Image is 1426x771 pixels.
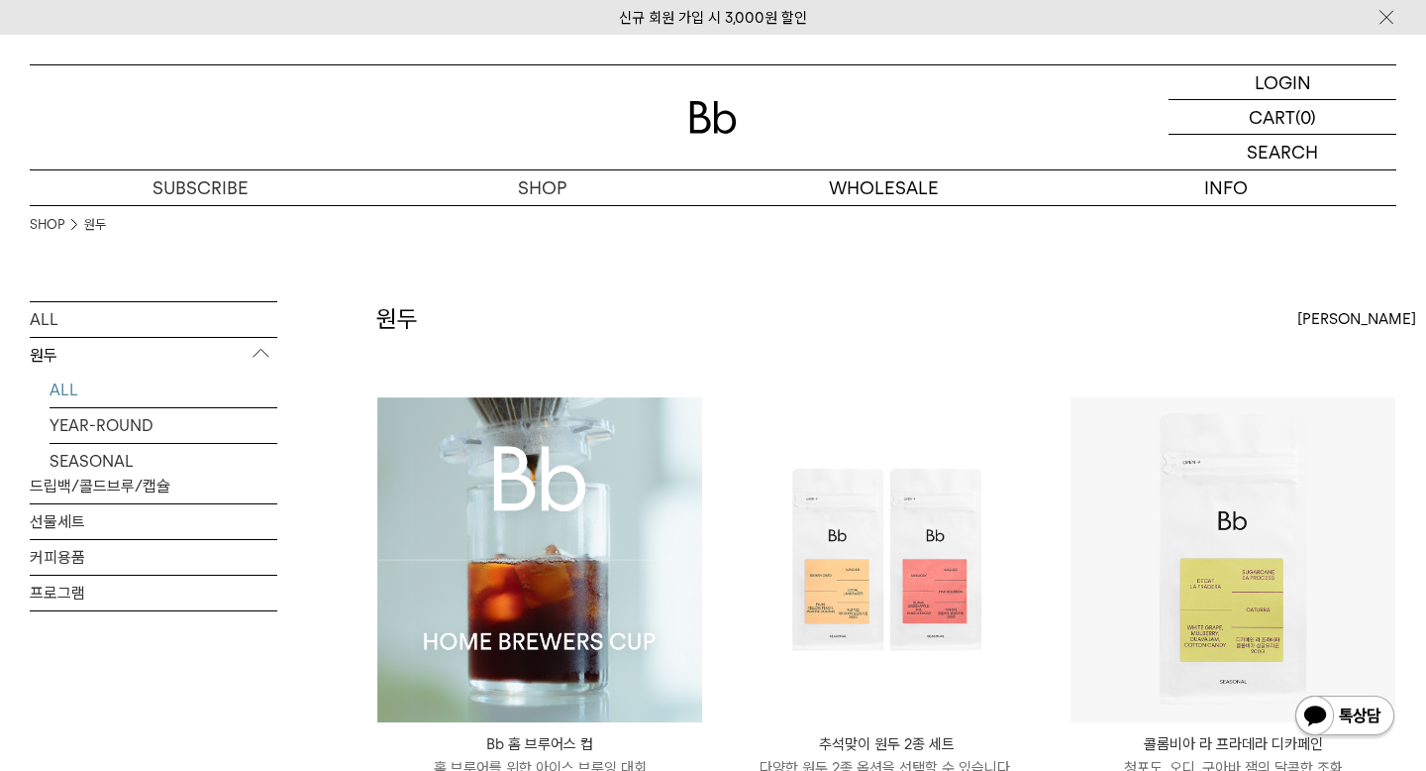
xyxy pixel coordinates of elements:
[1055,170,1396,205] p: INFO
[689,101,737,134] img: 로고
[1169,100,1396,135] a: CART (0)
[50,408,277,443] a: YEAR-ROUND
[30,504,277,539] a: 선물세트
[1297,307,1416,331] span: [PERSON_NAME]
[1070,732,1395,756] p: 콜롬비아 라 프라데라 디카페인
[84,215,106,235] a: 원두
[30,170,371,205] a: SUBSCRIBE
[30,215,64,235] a: SHOP
[377,732,702,756] p: Bb 홈 브루어스 컵
[30,302,277,337] a: ALL
[376,302,418,336] h2: 원두
[50,373,277,407] a: ALL
[713,170,1055,205] p: WHOLESALE
[1293,694,1396,741] img: 카카오톡 채널 1:1 채팅 버튼
[724,397,1049,722] img: 추석맞이 원두 2종 세트
[1255,65,1311,99] p: LOGIN
[30,576,277,610] a: 프로그램
[724,732,1049,756] p: 추석맞이 원두 2종 세트
[30,338,277,374] p: 원두
[1249,100,1295,134] p: CART
[1295,100,1316,134] p: (0)
[30,469,277,503] a: 드립백/콜드브루/캡슐
[1247,135,1318,169] p: SEARCH
[619,9,807,27] a: 신규 회원 가입 시 3,000원 할인
[377,397,702,722] img: Bb 홈 브루어스 컵
[1169,65,1396,100] a: LOGIN
[50,444,277,479] a: SEASONAL
[1070,397,1395,722] img: 콜롬비아 라 프라데라 디카페인
[30,540,277,575] a: 커피용품
[371,170,713,205] a: SHOP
